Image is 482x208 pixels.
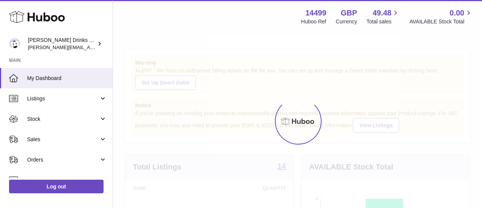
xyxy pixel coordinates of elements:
[409,18,473,25] span: AVAILABLE Stock Total
[301,18,326,25] div: Huboo Ref
[27,95,99,102] span: Listings
[305,8,326,18] strong: 14499
[372,8,391,18] span: 49.48
[27,156,99,163] span: Orders
[28,44,151,50] span: [PERSON_NAME][EMAIL_ADDRESS][DOMAIN_NAME]
[27,75,107,82] span: My Dashboard
[27,136,99,143] span: Sales
[409,8,473,25] a: 0.00 AVAILABLE Stock Total
[341,8,357,18] strong: GBP
[9,38,20,49] img: daniel@zoosdrinks.com
[27,116,99,123] span: Stock
[27,177,107,184] span: Usage
[336,18,357,25] div: Currency
[28,37,96,51] div: [PERSON_NAME] Drinks LTD (t/a Zooz)
[366,18,400,25] span: Total sales
[9,180,104,193] a: Log out
[450,8,464,18] span: 0.00
[366,8,400,25] a: 49.48 Total sales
